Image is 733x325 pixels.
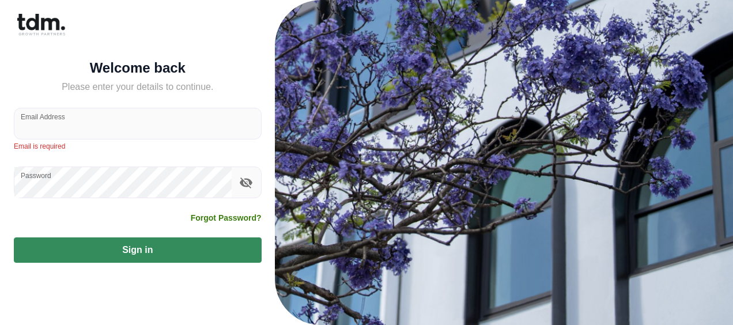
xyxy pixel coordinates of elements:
h5: Welcome back [14,62,262,74]
button: toggle password visibility [236,173,256,192]
button: Sign in [14,237,262,263]
h5: Please enter your details to continue. [14,80,262,94]
a: Forgot Password? [191,212,262,224]
label: Email Address [21,112,65,122]
keeper-lock: Open Keeper Popup [240,118,254,131]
